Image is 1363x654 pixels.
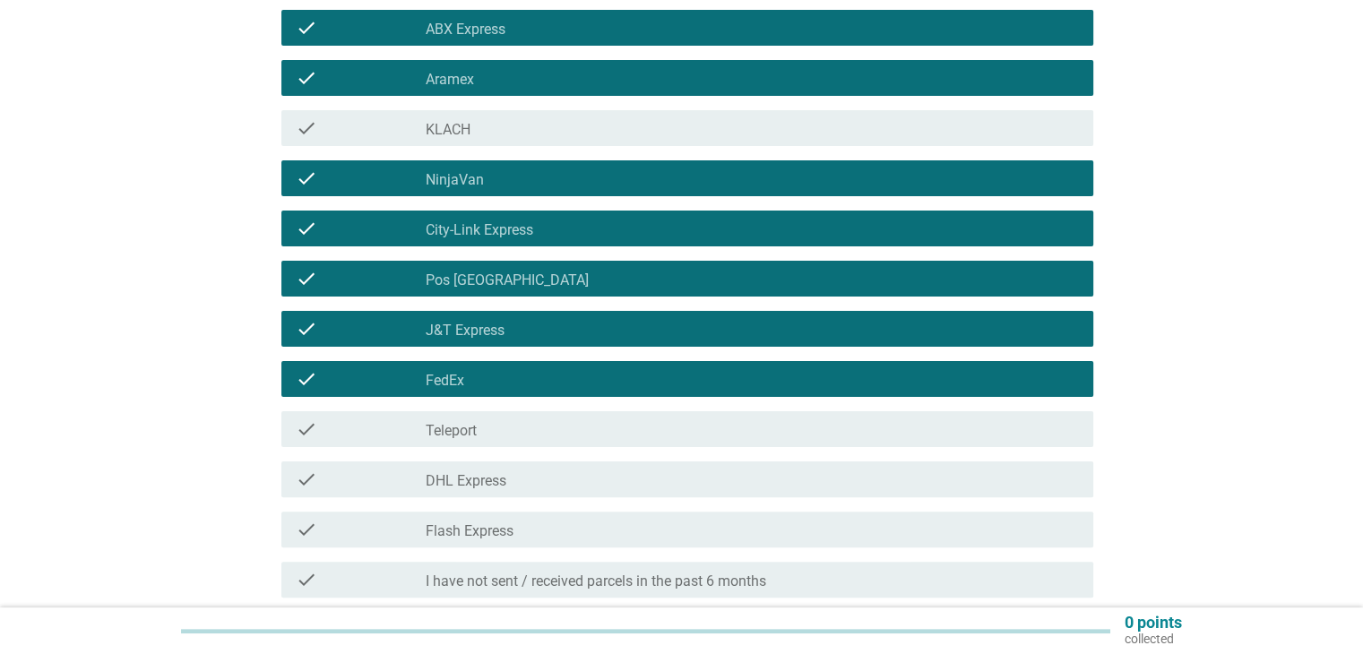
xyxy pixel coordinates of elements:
label: Teleport [426,422,477,440]
label: I have not sent / received parcels in the past 6 months [426,572,766,590]
i: check [296,67,317,89]
i: check [296,268,317,289]
label: Aramex [426,71,474,89]
label: KLACH [426,121,470,139]
i: check [296,218,317,239]
label: DHL Express [426,472,506,490]
label: FedEx [426,372,464,390]
i: check [296,569,317,590]
label: Pos [GEOGRAPHIC_DATA] [426,271,589,289]
i: check [296,368,317,390]
label: City-Link Express [426,221,533,239]
i: check [296,17,317,39]
i: check [296,117,317,139]
label: Flash Express [426,522,513,540]
i: check [296,168,317,189]
label: ABX Express [426,21,505,39]
i: check [296,418,317,440]
i: check [296,519,317,540]
i: check [296,469,317,490]
i: check [296,318,317,340]
label: J&T Express [426,322,505,340]
label: NinjaVan [426,171,484,189]
p: 0 points [1125,615,1182,631]
p: collected [1125,631,1182,647]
